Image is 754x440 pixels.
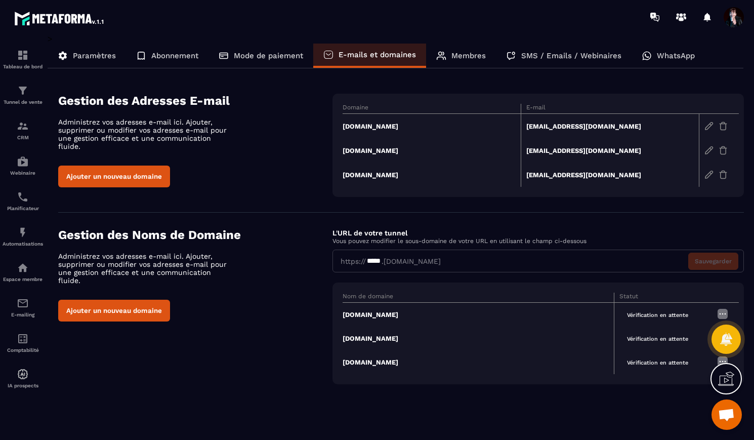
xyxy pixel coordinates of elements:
[17,191,29,203] img: scheduler
[3,347,43,353] p: Comptabilité
[17,262,29,274] img: automations
[704,122,714,131] img: edit-gr.78e3acdd.svg
[332,237,744,245] p: Vous pouvez modifier le sous-domaine de votre URL en utilisant le champ ci-dessous
[3,241,43,247] p: Automatisations
[3,206,43,211] p: Planificateur
[521,163,699,187] td: [EMAIL_ADDRESS][DOMAIN_NAME]
[17,155,29,168] img: automations
[3,290,43,325] a: emailemailE-mailing
[17,49,29,61] img: formation
[332,229,407,237] label: L'URL de votre tunnel
[3,135,43,140] p: CRM
[3,325,43,361] a: accountantaccountantComptabilité
[17,120,29,132] img: formation
[3,42,43,77] a: formationformationTableau de bord
[58,94,332,108] h4: Gestion des Adresses E-mail
[521,51,621,60] p: SMS / Emails / Webinaires
[3,219,43,254] a: automationsautomationsAutomatisations
[719,146,728,155] img: trash-gr.2c9399ab.svg
[17,368,29,380] img: automations
[48,34,744,399] div: >
[657,51,695,60] p: WhatsApp
[521,114,699,139] td: [EMAIL_ADDRESS][DOMAIN_NAME]
[17,85,29,97] img: formation
[58,252,235,285] p: Administrez vos adresses e-mail ici. Ajouter, supprimer ou modifier vos adresses e-mail pour une ...
[3,276,43,282] p: Espace membre
[343,163,521,187] td: [DOMAIN_NAME]
[343,350,614,374] td: [DOMAIN_NAME]
[521,104,699,114] th: E-mail
[719,170,728,179] img: trash-gr.2c9399ab.svg
[343,138,521,163] td: [DOMAIN_NAME]
[151,51,198,60] p: Abonnement
[339,50,416,59] p: E-mails et domaines
[234,51,303,60] p: Mode de paiement
[58,228,332,242] h4: Gestion des Noms de Domaine
[58,166,170,187] button: Ajouter un nouveau domaine
[3,112,43,148] a: formationformationCRM
[343,293,614,303] th: Nom de domaine
[3,77,43,112] a: formationformationTunnel de vente
[3,254,43,290] a: automationsautomationsEspace membre
[619,309,696,321] span: Vérification en attente
[3,183,43,219] a: schedulerschedulerPlanificateur
[3,170,43,176] p: Webinaire
[343,104,521,114] th: Domaine
[3,148,43,183] a: automationsautomationsWebinaire
[717,308,729,320] img: more
[719,122,728,131] img: trash-gr.2c9399ab.svg
[614,293,711,303] th: Statut
[343,303,614,327] td: [DOMAIN_NAME]
[521,138,699,163] td: [EMAIL_ADDRESS][DOMAIN_NAME]
[704,170,714,179] img: edit-gr.78e3acdd.svg
[451,51,486,60] p: Membres
[17,333,29,345] img: accountant
[3,383,43,388] p: IA prospects
[619,357,696,369] span: Vérification en attente
[3,64,43,69] p: Tableau de bord
[73,51,116,60] p: Paramètres
[711,399,742,430] a: Ouvrir le chat
[343,327,614,350] td: [DOMAIN_NAME]
[343,114,521,139] td: [DOMAIN_NAME]
[704,146,714,155] img: edit-gr.78e3acdd.svg
[14,9,105,27] img: logo
[619,333,696,345] span: Vérification en attente
[58,300,170,322] button: Ajouter un nouveau domaine
[17,226,29,238] img: automations
[58,118,235,150] p: Administrez vos adresses e-mail ici. Ajouter, supprimer ou modifier vos adresses e-mail pour une ...
[717,355,729,368] img: more
[3,99,43,105] p: Tunnel de vente
[3,312,43,317] p: E-mailing
[17,297,29,309] img: email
